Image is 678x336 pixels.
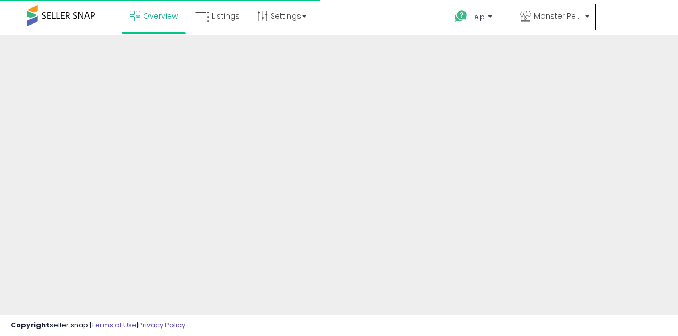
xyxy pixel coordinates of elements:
strong: Copyright [11,320,50,330]
span: Monster Pets [534,11,582,21]
a: Help [446,2,510,35]
a: Privacy Policy [138,320,185,330]
i: Get Help [454,10,468,23]
div: seller snap | | [11,321,185,331]
span: Listings [212,11,240,21]
span: Help [470,12,485,21]
span: Overview [143,11,178,21]
a: Terms of Use [91,320,137,330]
